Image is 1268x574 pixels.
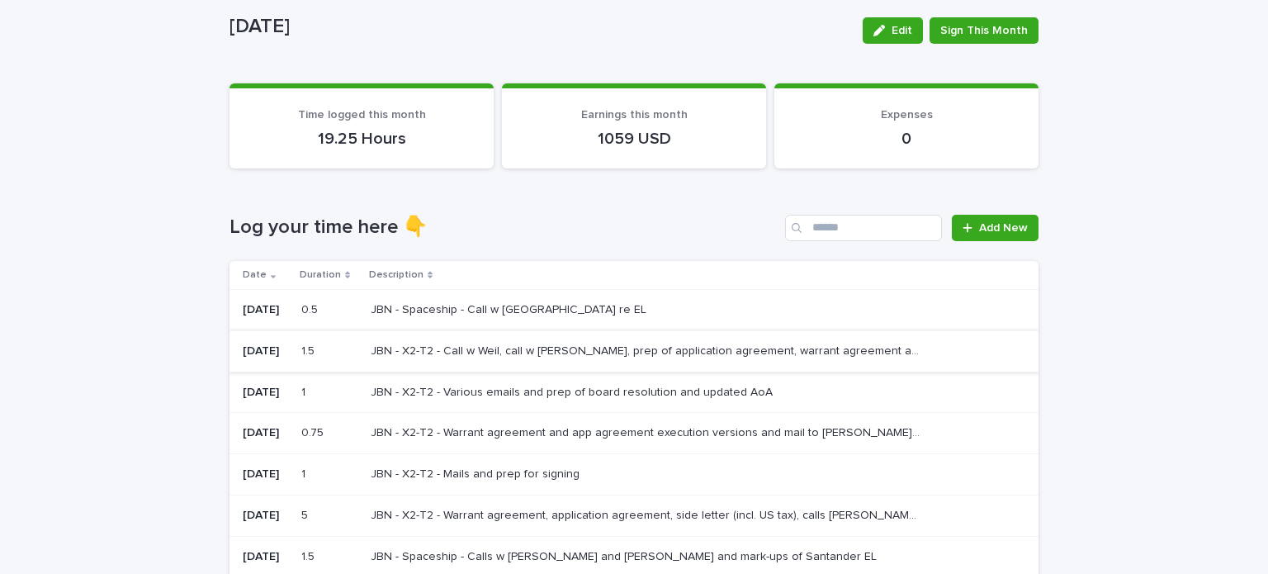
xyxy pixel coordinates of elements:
p: 0 [794,129,1019,149]
span: Expenses [881,109,933,121]
p: 1059 USD [522,129,746,149]
p: [DATE] [243,509,288,523]
tr: [DATE]1.51.5 JBN - X2-T2 - Call w Weil, call w [PERSON_NAME], prep of application agreement, warr... [229,330,1039,372]
p: [DATE] [243,386,288,400]
p: Date [243,266,267,284]
h1: Log your time here 👇 [229,216,778,240]
p: 1.5 [301,341,318,358]
tr: [DATE]55 JBN - X2-T2 - Warrant agreement, application agreement, side letter (incl. US tax), call... [229,495,1039,536]
button: Sign This Month [930,17,1039,44]
p: JBN - X2-T2 - Call w Weil, call w Joseph, prep of application agreement, warrant agreement and bo... [371,341,925,358]
span: Sign This Month [940,22,1028,39]
p: 19.25 Hours [249,129,474,149]
input: Search [785,215,942,241]
p: JBN - X2-T2 - Warrant agreement, application agreement, side letter (incl. US tax), calls Rico, J... [371,505,925,523]
tr: [DATE]0.50.5 JBN - Spaceship - Call w [GEOGRAPHIC_DATA] re ELJBN - Spaceship - Call w [GEOGRAPHIC... [229,289,1039,330]
p: [DATE] [243,303,288,317]
button: Edit [863,17,923,44]
span: Earnings this month [581,109,688,121]
p: JBN - X2-T2 - Mails and prep for signing [371,464,583,481]
p: 5 [301,505,311,523]
p: [DATE] [243,467,288,481]
tr: [DATE]0.750.75 JBN - X2-T2 - Warrant agreement and app agreement execution versions and mail to [... [229,413,1039,454]
span: Edit [892,25,912,36]
tr: [DATE]11 JBN - X2-T2 - Mails and prep for signingJBN - X2-T2 - Mails and prep for signing [229,454,1039,496]
p: 0.5 [301,300,321,317]
p: 1 [301,464,309,481]
p: [DATE] [243,550,288,564]
span: Add New [979,222,1028,234]
p: JBN - X2-T2 - Warrant agreement and app agreement execution versions and mail to [PERSON_NAME] an... [371,423,925,440]
p: 1 [301,382,309,400]
p: [DATE] [243,426,288,440]
p: [DATE] [243,344,288,358]
p: 1.5 [301,547,318,564]
p: Description [369,266,423,284]
p: JBN - Spaceship - Calls w [PERSON_NAME] and [PERSON_NAME] and mark-ups of Santander EL [371,547,880,564]
tr: [DATE]11 JBN - X2-T2 - Various emails and prep of board resolution and updated AoAJBN - X2-T2 - V... [229,372,1039,413]
p: [DATE] [229,15,849,39]
p: 0.75 [301,423,327,440]
a: Add New [952,215,1039,241]
span: Time logged this month [298,109,426,121]
p: JBN - Spaceship - Call w [GEOGRAPHIC_DATA] re EL [371,300,650,317]
p: Duration [300,266,341,284]
p: JBN - X2-T2 - Various emails and prep of board resolution and updated AoA [371,382,776,400]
